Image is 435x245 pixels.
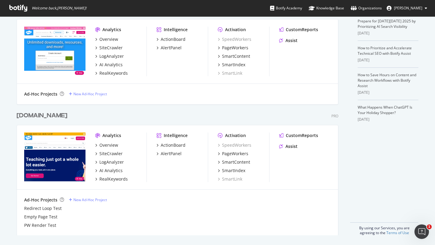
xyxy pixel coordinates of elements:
div: Botify Academy [270,5,302,11]
a: SpeedWorkers [218,36,251,42]
div: Activation [225,132,246,139]
div: Ad-Hoc Projects [24,91,57,97]
div: Intelligence [164,132,188,139]
a: Terms of Use [386,230,409,235]
a: What Happens When ChatGPT Is Your Holiday Shopper? [358,105,412,115]
span: Paul Beer [394,5,422,11]
a: How to Prioritize and Accelerate Technical SEO with Botify Assist [358,45,412,56]
div: Overview [99,36,118,42]
a: AlertPanel [156,45,182,51]
a: Prepare for [DATE][DATE] 2025 by Prioritizing AI Search Visibility [358,18,416,29]
a: CustomReports [279,27,318,33]
a: AI Analytics [95,168,123,174]
div: New Ad-Hoc Project [73,91,107,96]
a: Empty Page Test [24,214,57,220]
div: LogAnalyzer [99,53,124,59]
div: Ad-Hoc Projects [24,197,57,203]
div: New Ad-Hoc Project [73,197,107,202]
a: ActionBoard [156,142,185,148]
a: LogAnalyzer [95,159,124,165]
div: [DATE] [358,117,418,122]
a: New Ad-Hoc Project [69,197,107,202]
div: Pro [331,113,338,119]
div: SmartContent [222,159,250,165]
a: Overview [95,142,118,148]
a: CustomReports [279,132,318,139]
img: twinkl.co.uk [24,27,85,76]
div: Intelligence [164,27,188,33]
div: RealKeywords [99,70,128,76]
a: New Ad-Hoc Project [69,91,107,96]
div: Knowledge Base [309,5,344,11]
div: Assist [285,143,298,149]
a: RealKeywords [95,176,128,182]
a: SmartLink [218,176,242,182]
div: By using our Services, you are agreeing to the [350,222,418,235]
div: LogAnalyzer [99,159,124,165]
a: ActionBoard [156,36,185,42]
a: SmartIndex [218,62,245,68]
div: SmartIndex [222,168,245,174]
div: PageWorkers [222,151,248,157]
div: [DATE] [358,31,418,36]
a: SpeedWorkers [218,142,251,148]
div: [DATE] [358,57,418,63]
div: ActionBoard [161,142,185,148]
div: AI Analytics [99,62,123,68]
span: Welcome back, [PERSON_NAME] ! [32,6,86,11]
div: Assist [285,38,298,44]
a: [DOMAIN_NAME] [17,111,70,120]
div: Analytics [102,27,121,33]
div: AI Analytics [99,168,123,174]
a: Redirect Loop Test [24,205,62,211]
a: LogAnalyzer [95,53,124,59]
div: AlertPanel [161,45,182,51]
a: SmartContent [218,159,250,165]
div: CustomReports [286,27,318,33]
a: AlertPanel [156,151,182,157]
a: SmartLink [218,70,242,76]
a: PageWorkers [218,151,248,157]
a: How to Save Hours on Content and Research Workflows with Botify Assist [358,72,416,88]
div: Overview [99,142,118,148]
a: Assist [279,143,298,149]
div: Organizations [351,5,382,11]
div: SiteCrawler [99,151,123,157]
div: RealKeywords [99,176,128,182]
div: SiteCrawler [99,45,123,51]
a: RealKeywords [95,70,128,76]
a: AI Analytics [95,62,123,68]
button: [PERSON_NAME] [382,3,432,13]
div: Analytics [102,132,121,139]
span: 1 [427,224,432,229]
div: AlertPanel [161,151,182,157]
a: SiteCrawler [95,45,123,51]
a: PageWorkers [218,45,248,51]
div: SmartContent [222,53,250,59]
a: Assist [279,38,298,44]
img: twinkl.com [24,132,85,181]
a: SiteCrawler [95,151,123,157]
iframe: Intercom live chat [414,224,429,239]
div: ActionBoard [161,36,185,42]
div: PageWorkers [222,45,248,51]
div: SmartIndex [222,62,245,68]
div: [DATE] [358,90,418,95]
a: PW Render Test [24,222,56,228]
a: SmartContent [218,53,250,59]
div: CustomReports [286,132,318,139]
a: Overview [95,36,118,42]
div: [DOMAIN_NAME] [17,111,67,120]
a: SmartIndex [218,168,245,174]
div: Activation [225,27,246,33]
